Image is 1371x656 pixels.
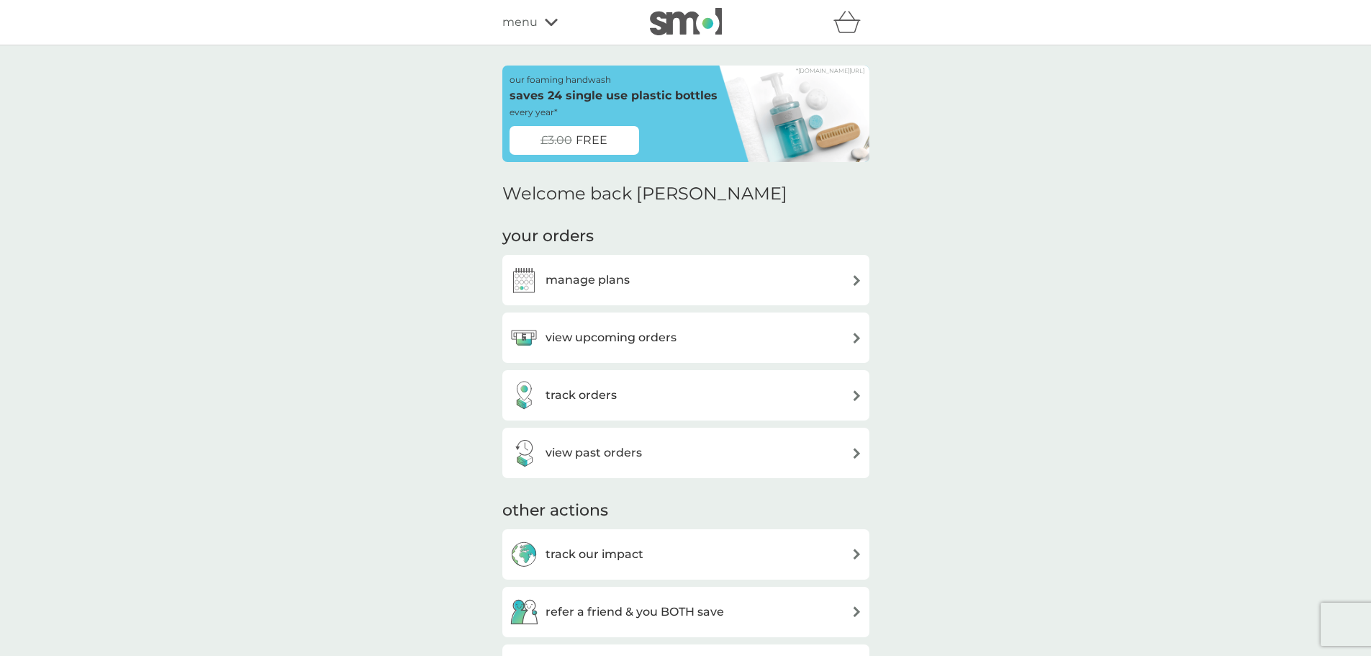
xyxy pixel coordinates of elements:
h2: Welcome back [PERSON_NAME] [502,184,787,205]
h3: your orders [502,225,594,248]
img: arrow right [851,606,862,617]
span: FREE [576,131,607,150]
p: saves 24 single use plastic bottles [510,86,718,105]
h3: view upcoming orders [546,328,677,347]
span: £3.00 [540,131,572,150]
h3: track our impact [546,545,643,564]
p: every year* [510,105,558,119]
h3: manage plans [546,271,630,289]
img: smol [650,8,722,35]
span: menu [502,13,538,32]
img: arrow right [851,448,862,459]
h3: other actions [502,500,608,522]
img: arrow right [851,275,862,286]
h3: track orders [546,386,617,405]
img: arrow right [851,390,862,401]
a: *[DOMAIN_NAME][URL] [796,68,864,73]
p: our foaming handwash [510,73,611,86]
img: arrow right [851,333,862,343]
div: basket [833,8,869,37]
h3: refer a friend & you BOTH save [546,603,724,621]
img: arrow right [851,549,862,560]
h3: view past orders [546,444,642,462]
